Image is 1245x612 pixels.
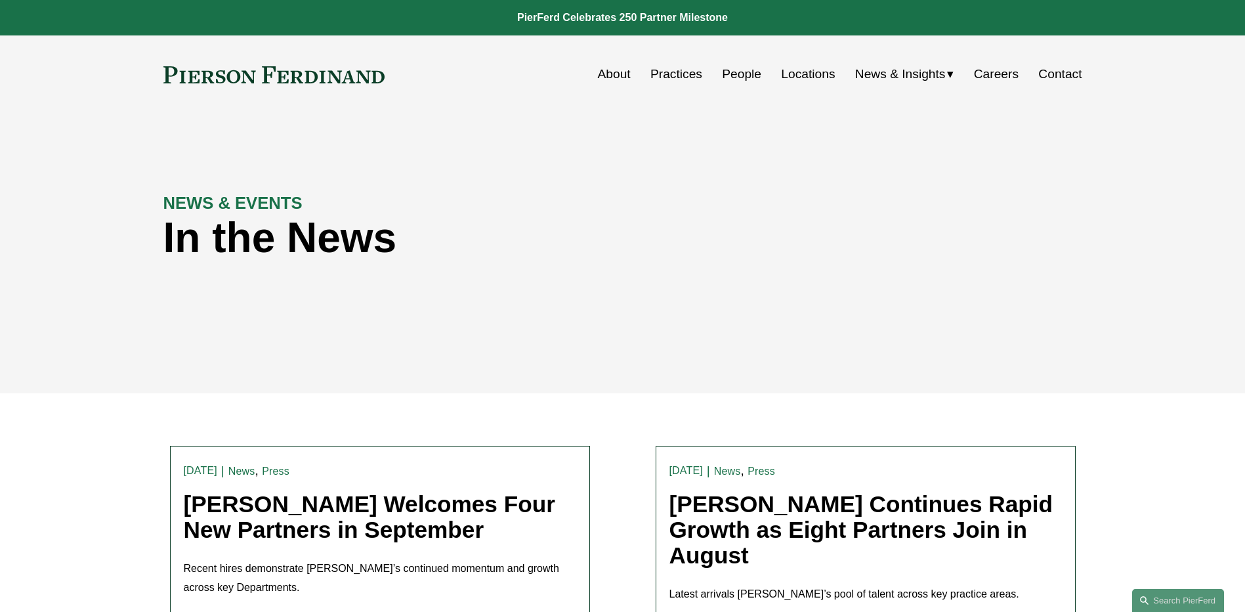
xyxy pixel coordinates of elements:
p: Recent hires demonstrate [PERSON_NAME]’s continued momentum and growth across key Departments. [184,559,576,598]
a: News [714,466,741,477]
a: About [598,62,631,87]
span: News & Insights [855,63,946,86]
h1: In the News [163,214,853,262]
a: Practices [650,62,702,87]
time: [DATE] [669,466,703,476]
a: Contact [1038,62,1082,87]
p: Latest arrivals [PERSON_NAME]’s pool of talent across key practice areas. [669,585,1062,604]
time: [DATE] [184,466,217,476]
a: Locations [781,62,835,87]
a: Careers [974,62,1019,87]
a: People [722,62,761,87]
span: , [255,464,258,477]
a: folder dropdown [855,62,954,87]
a: Press [748,466,775,477]
a: News [228,466,255,477]
a: [PERSON_NAME] Continues Rapid Growth as Eight Partners Join in August [669,491,1053,567]
a: Search this site [1132,589,1224,612]
strong: NEWS & EVENTS [163,194,303,212]
a: [PERSON_NAME] Welcomes Four New Partners in September [184,491,555,542]
span: , [740,464,744,477]
a: Press [262,466,289,477]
